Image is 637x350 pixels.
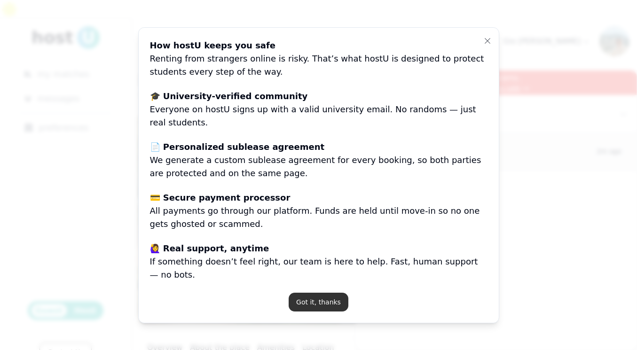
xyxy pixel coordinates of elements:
button: Got it, thanks [289,293,348,311]
p: How hostU keeps you safe [150,39,488,52]
p: We generate a custom sublease agreement for every booking, so both parties are protected and on t... [150,154,488,180]
p: 📄 Personalized sublease agreement [150,140,488,154]
p: Everyone on hostU signs up with a valid university email. No randoms — just real students. [150,103,488,129]
p: 🎓 University-verified community [150,90,488,103]
p: 🙋‍♀️ Real support, anytime [150,242,488,255]
p: 💳 Secure payment processor [150,191,488,204]
p: If something doesn’t feel right, our team is here to help. Fast, human support — no bots. [150,255,488,281]
p: Renting from strangers online is risky. That’s what hostU is designed to protect students every s... [150,52,488,78]
p: All payments go through our platform. Funds are held until move-in so no one gets ghosted or scam... [150,204,488,231]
